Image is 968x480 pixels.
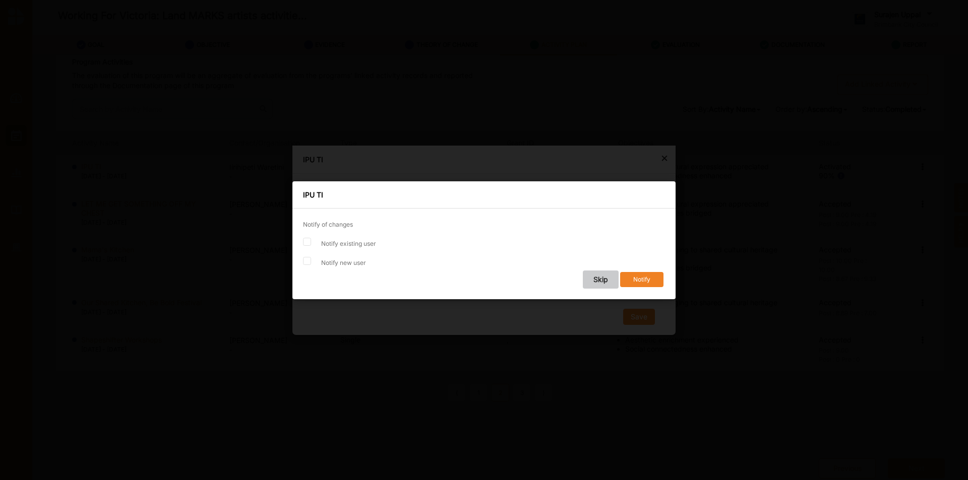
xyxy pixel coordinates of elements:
button: Notify [620,271,663,287]
label: Notify existing user [321,239,376,248]
label: Notify of changes [303,220,353,229]
button: Skip [583,270,619,289]
label: Notify new user [321,258,366,267]
div: IPU TI [292,181,676,209]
